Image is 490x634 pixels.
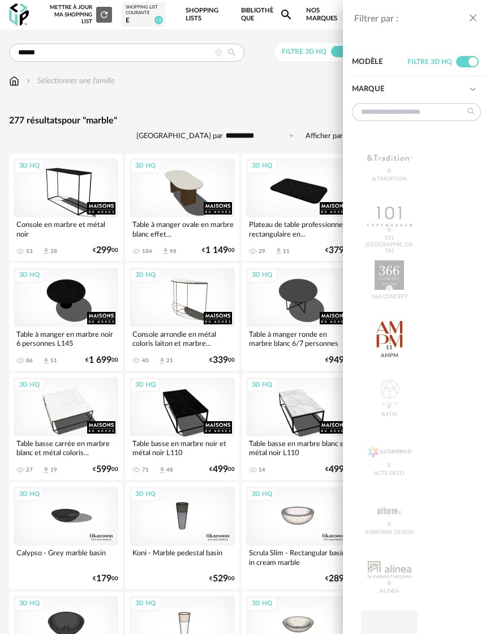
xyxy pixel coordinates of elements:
[354,13,467,25] div: Filtrer par :
[407,58,452,65] span: Filtre 3D HQ
[384,344,394,352] span: 11
[352,76,481,103] div: Marque
[467,11,479,26] button: close drawer
[352,76,469,103] div: Marque
[381,353,398,359] div: AMPM
[352,49,407,76] div: Modèle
